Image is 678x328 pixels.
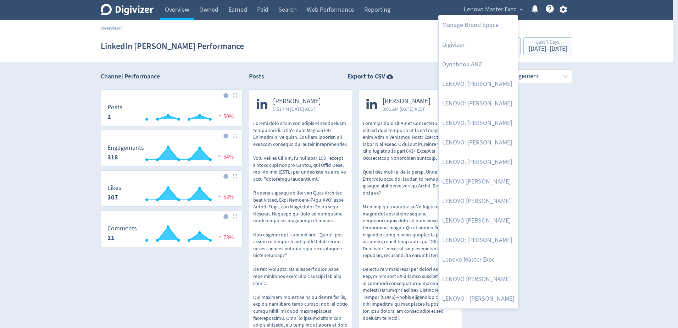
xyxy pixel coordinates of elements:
[439,94,518,113] a: LENOVO: [PERSON_NAME]
[439,74,518,94] a: LENOVO: [PERSON_NAME]
[439,211,518,230] a: LENOVO [PERSON_NAME]
[439,15,518,35] a: Manage Brand Space
[439,269,518,289] a: LENOVO [PERSON_NAME]
[439,152,518,172] a: LENOVO: [PERSON_NAME]
[439,191,518,211] a: LENOVO [PERSON_NAME]
[439,133,518,152] a: LENOVO: [PERSON_NAME]
[439,172,518,191] a: LENOVO [PERSON_NAME]
[439,230,518,250] a: LENOVO: [PERSON_NAME]
[439,250,518,269] a: Lenovo Master Exec
[439,55,518,74] a: Dynabook ANZ
[439,289,518,308] a: LENOVO - [PERSON_NAME]
[439,113,518,133] a: LENOVO: [PERSON_NAME]
[439,35,518,55] a: Digivizer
